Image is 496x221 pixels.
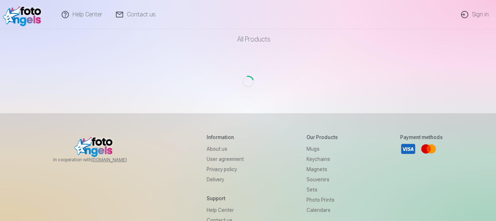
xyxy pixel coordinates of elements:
img: /fa1 [3,3,45,26]
a: Photo prints [306,195,338,205]
a: Delivery [207,174,244,185]
a: Magnets [306,164,338,174]
a: Sets [306,185,338,195]
a: Privacy policy [207,164,244,174]
a: Souvenirs [306,174,338,185]
a: All products [217,29,279,50]
h5: Our products [306,134,338,141]
a: About us [207,144,244,154]
a: User agreement [207,154,244,164]
a: Calendars [306,205,338,215]
a: [DOMAIN_NAME] [91,157,144,163]
a: Mastercard [421,141,437,157]
span: In cooperation with [53,157,144,163]
h5: Support [207,195,244,202]
a: Mugs [306,144,338,154]
h5: Information [207,134,244,141]
a: Help Center [207,205,244,215]
a: Keychains [306,154,338,164]
h5: Payment methods [400,134,443,141]
a: Visa [400,141,416,157]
